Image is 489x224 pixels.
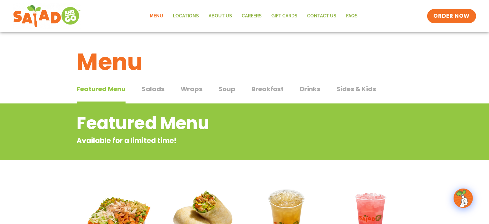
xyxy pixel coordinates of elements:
a: About Us [204,9,237,24]
a: FAQs [342,9,363,24]
img: wpChatIcon [454,189,472,207]
a: Locations [168,9,204,24]
img: new-SAG-logo-768×292 [13,3,81,29]
span: ORDER NOW [434,12,470,20]
p: Available for a limited time! [77,135,361,146]
h2: Featured Menu [77,110,361,136]
span: Breakfast [251,84,284,94]
span: Salads [142,84,165,94]
a: GIFT CARDS [267,9,303,24]
span: Drinks [300,84,320,94]
a: ORDER NOW [427,9,476,23]
a: Contact Us [303,9,342,24]
span: Wraps [181,84,202,94]
span: Soup [219,84,235,94]
span: Sides & Kids [336,84,376,94]
h1: Menu [77,44,412,79]
div: Tabbed content [77,82,412,104]
nav: Menu [145,9,363,24]
span: Featured Menu [77,84,126,94]
a: Careers [237,9,267,24]
a: Menu [145,9,168,24]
